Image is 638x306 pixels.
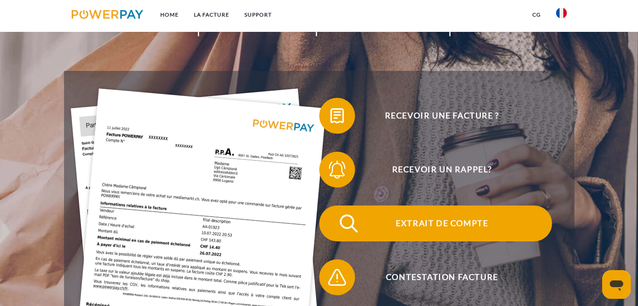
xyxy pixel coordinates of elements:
[332,152,552,188] span: Recevoir un rappel?
[332,98,552,134] span: Recevoir une facture ?
[338,212,360,235] img: qb_search.svg
[72,10,144,19] img: logo-powerpay.svg
[602,270,631,299] iframe: Bouton de lancement de la fenêtre de messagerie
[319,98,552,134] button: Recevoir une facture ?
[525,7,548,23] a: CG
[186,7,237,23] a: LA FACTURE
[556,8,567,18] img: fr
[319,259,552,295] button: Contestation Facture
[319,205,552,241] button: Extrait de compte
[332,259,552,295] span: Contestation Facture
[326,266,348,289] img: qb_warning.svg
[153,7,186,23] a: Home
[326,158,348,181] img: qb_bell.svg
[332,205,552,241] span: Extrait de compte
[237,7,279,23] a: Support
[326,105,348,127] img: qb_bill.svg
[319,152,552,188] button: Recevoir un rappel?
